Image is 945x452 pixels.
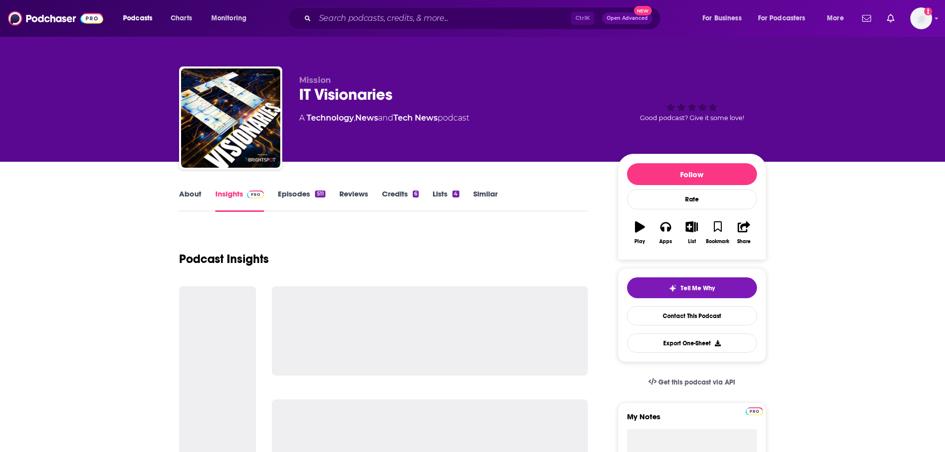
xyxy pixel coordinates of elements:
[8,9,103,28] img: Podchaser - Follow, Share and Rate Podcasts
[688,239,696,245] div: List
[702,11,742,25] span: For Business
[171,11,192,25] span: Charts
[705,215,731,251] button: Bookmark
[393,113,438,123] a: Tech News
[215,189,264,212] a: InsightsPodchaser Pro
[669,284,677,292] img: tell me why sparkle
[627,412,757,429] label: My Notes
[910,7,932,29] span: Logged in as kkitamorn
[653,215,679,251] button: Apps
[211,11,247,25] span: Monitoring
[204,10,259,26] button: open menu
[820,10,856,26] button: open menu
[659,239,672,245] div: Apps
[627,277,757,298] button: tell me why sparkleTell Me Why
[116,10,165,26] button: open menu
[858,10,875,27] a: Show notifications dropdown
[473,189,498,212] a: Similar
[681,284,715,292] span: Tell Me Why
[924,7,932,15] svg: Add a profile image
[679,215,704,251] button: List
[758,11,806,25] span: For Podcasters
[634,239,645,245] div: Play
[746,407,763,415] img: Podchaser Pro
[731,215,756,251] button: Share
[910,7,932,29] img: User Profile
[737,239,751,245] div: Share
[452,191,459,197] div: 4
[179,252,269,266] h1: Podcast Insights
[883,10,898,27] a: Show notifications dropdown
[627,333,757,353] button: Export One-Sheet
[627,306,757,325] a: Contact This Podcast
[164,10,198,26] a: Charts
[382,189,419,212] a: Credits6
[695,10,754,26] button: open menu
[752,10,820,26] button: open menu
[378,113,393,123] span: and
[179,189,201,212] a: About
[634,6,652,15] span: New
[299,75,331,85] span: Mission
[627,189,757,209] div: Rate
[315,10,571,26] input: Search podcasts, credits, & more...
[910,7,932,29] button: Show profile menu
[339,189,368,212] a: Reviews
[278,189,325,212] a: Episodes511
[607,16,648,21] span: Open Advanced
[746,406,763,415] a: Pro website
[658,378,735,387] span: Get this podcast via API
[627,163,757,185] button: Follow
[640,114,744,122] span: Good podcast? Give it some love!
[123,11,152,25] span: Podcasts
[433,189,459,212] a: Lists4
[355,113,378,123] a: News
[297,7,670,30] div: Search podcasts, credits, & more...
[354,113,355,123] span: ,
[247,191,264,198] img: Podchaser Pro
[307,113,354,123] a: Technology
[413,191,419,197] div: 6
[571,12,594,25] span: Ctrl K
[181,68,280,168] img: IT Visionaries
[299,112,469,124] div: A podcast
[618,75,766,137] div: Good podcast? Give it some love!
[827,11,844,25] span: More
[627,215,653,251] button: Play
[640,370,744,394] a: Get this podcast via API
[602,12,652,24] button: Open AdvancedNew
[706,239,729,245] div: Bookmark
[315,191,325,197] div: 511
